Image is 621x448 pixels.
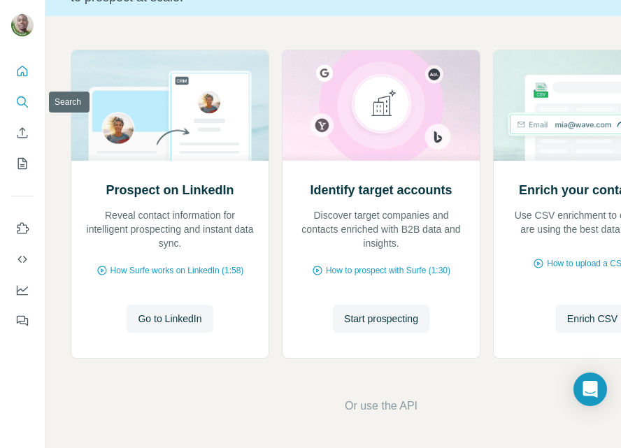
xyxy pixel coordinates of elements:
div: Open Intercom Messenger [573,373,607,406]
button: Search [11,89,34,115]
button: Enrich CSV [11,120,34,145]
span: How to prospect with Surfe (1:30) [326,264,450,277]
h2: Prospect on LinkedIn [106,180,234,200]
p: Discover target companies and contacts enriched with B2B data and insights. [297,208,466,250]
button: Feedback [11,308,34,333]
button: Quick start [11,59,34,84]
img: Avatar [11,14,34,36]
button: Dashboard [11,277,34,303]
button: Use Surfe on LinkedIn [11,216,34,241]
img: Prospect on LinkedIn [71,50,269,161]
button: Go to LinkedIn [127,305,213,333]
button: Start prospecting [333,305,429,333]
span: Start prospecting [344,312,418,326]
button: Or use the API [345,398,417,414]
button: Use Surfe API [11,247,34,272]
p: Reveal contact information for intelligent prospecting and instant data sync. [85,208,255,250]
span: Go to LinkedIn [138,312,201,326]
span: How Surfe works on LinkedIn (1:58) [110,264,244,277]
span: Enrich CSV [567,312,618,326]
img: Identify target accounts [282,50,480,161]
button: My lists [11,151,34,176]
h2: Identify target accounts [310,180,452,200]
